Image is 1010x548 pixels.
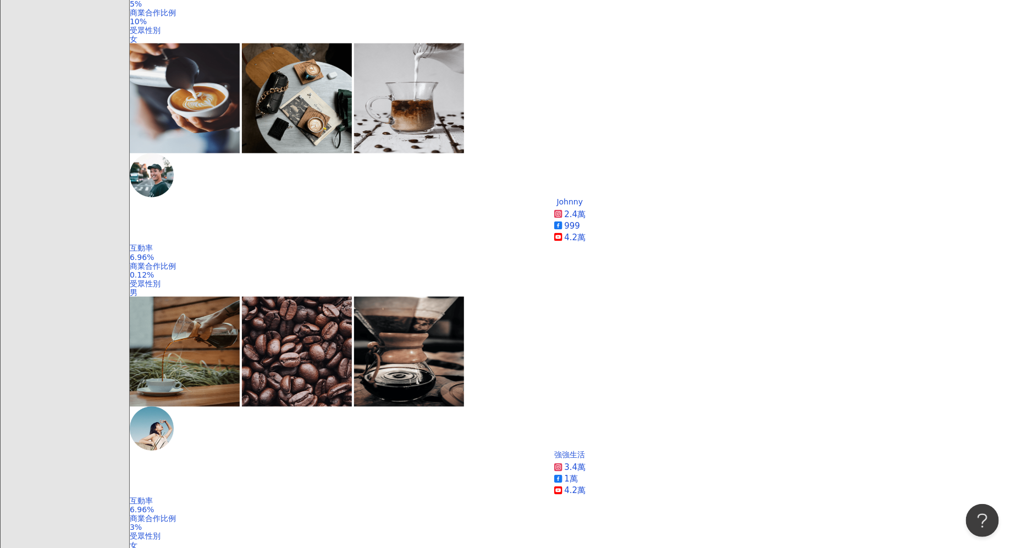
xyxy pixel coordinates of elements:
[565,232,586,243] div: 4.2萬
[565,474,578,485] div: 1萬
[130,262,1010,270] div: 商業合作比例
[565,462,586,474] div: 3.4萬
[130,270,1010,279] div: 0.12%
[354,43,464,153] img: post-image
[130,197,1010,297] a: Johnny2.4萬9994.2萬互動率6.96%商業合作比例0.12%受眾性別男
[966,504,999,537] iframe: Help Scout Beacon - Open
[130,514,1010,523] div: 商業合作比例
[130,279,1010,288] div: 受眾性別
[130,253,1010,262] div: 6.96%
[354,297,464,407] img: post-image
[130,8,1010,17] div: 商業合作比例
[130,506,1010,514] div: 6.96%
[130,153,174,197] img: KOL Avatar
[130,35,1010,43] div: 女
[130,407,174,451] img: KOL Avatar
[130,43,240,153] img: post-image
[565,220,581,232] div: 999
[130,17,1010,26] div: 10%
[130,26,1010,35] div: 受眾性別
[242,297,352,407] img: post-image
[130,153,1010,197] a: KOL Avatar
[565,485,586,497] div: 4.2萬
[130,243,1010,252] div: 互動率
[242,43,352,153] img: post-image
[130,407,1010,451] a: KOL Avatar
[130,297,240,407] img: post-image
[130,523,1010,532] div: 3%
[130,497,1010,506] div: 互動率
[557,197,583,206] div: Johnny
[130,288,1010,297] div: 男
[130,532,1010,541] div: 受眾性別
[565,209,586,220] div: 2.4萬
[555,451,586,460] div: 強強生活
